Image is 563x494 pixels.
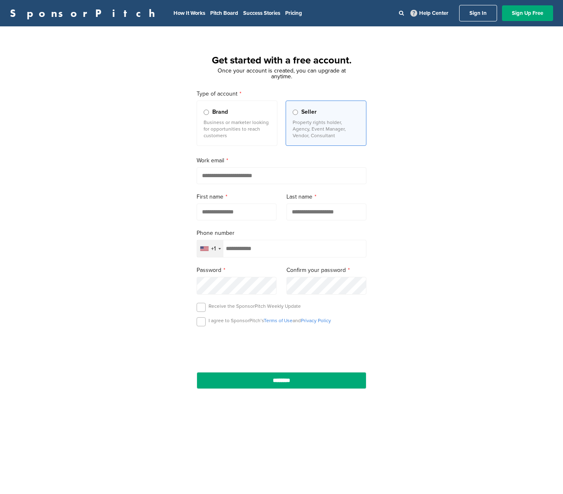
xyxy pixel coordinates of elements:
label: Last name [286,192,366,201]
h1: Get started with a free account. [187,53,376,68]
label: First name [197,192,277,201]
span: Brand [212,108,228,117]
p: Property rights holder, Agency, Event Manager, Vendor, Consultant [293,119,359,139]
a: SponsorPitch [10,8,160,19]
a: How It Works [174,10,205,16]
div: +1 [211,246,216,252]
input: Seller Property rights holder, Agency, Event Manager, Vendor, Consultant [293,110,298,115]
a: Sign Up Free [502,5,553,21]
iframe: reCAPTCHA [235,336,328,360]
a: Pricing [285,10,302,16]
label: Type of account [197,89,366,98]
a: Sign In [459,5,497,21]
p: I agree to SponsorPitch’s and [209,317,331,324]
a: Terms of Use [264,318,293,323]
span: Once your account is created, you can upgrade at anytime. [218,67,346,80]
label: Confirm your password [286,266,366,275]
p: Receive the SponsorPitch Weekly Update [209,303,301,309]
label: Phone number [197,229,366,238]
p: Business or marketer looking for opportunities to reach customers [204,119,270,139]
a: Pitch Board [210,10,238,16]
a: Privacy Policy [301,318,331,323]
a: Help Center [409,8,450,18]
label: Work email [197,156,366,165]
span: Seller [301,108,317,117]
a: Success Stories [243,10,280,16]
input: Brand Business or marketer looking for opportunities to reach customers [204,110,209,115]
label: Password [197,266,277,275]
div: Selected country [197,240,223,257]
